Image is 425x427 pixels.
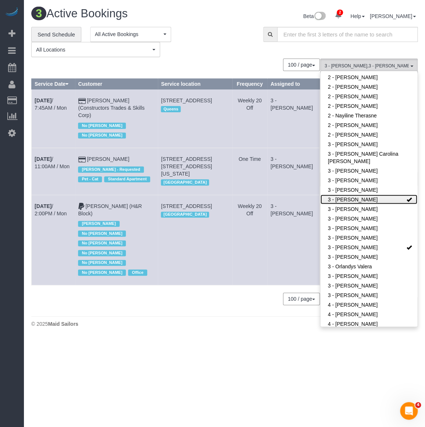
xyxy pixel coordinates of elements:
[4,7,19,18] img: Automaid Logo
[320,101,417,110] a: 2 - [PERSON_NAME]
[78,269,126,275] span: No [PERSON_NAME]
[267,89,319,148] td: Assigned to
[320,204,417,213] a: 3 - [PERSON_NAME]
[370,13,416,19] a: [PERSON_NAME]
[78,133,126,138] span: No [PERSON_NAME]
[75,148,158,195] td: Customer
[320,261,417,271] a: 3 - Orlandys Valera
[78,240,126,246] span: No [PERSON_NAME]
[95,31,162,38] span: All Active Bookings
[320,139,417,149] a: 3 - [PERSON_NAME]
[78,260,126,266] span: No [PERSON_NAME]
[75,195,158,285] td: Customer
[32,195,75,285] td: Schedule date
[35,156,70,169] a: [DATE]/ 11:00AM / Mon
[48,321,78,327] strong: Maid Sailors
[161,98,212,103] span: [STREET_ADDRESS]
[232,195,268,285] td: Frequency
[78,250,126,256] span: No [PERSON_NAME]
[320,149,417,166] a: 3 - [PERSON_NAME] Carolina [PERSON_NAME]
[36,46,150,53] span: All Locations
[320,213,417,223] a: 3 - [PERSON_NAME]
[283,59,320,71] nav: Pagination navigation
[75,79,158,89] th: Customer
[267,79,319,89] th: Assigned to
[158,89,232,148] td: Service location
[320,82,417,91] a: 2 - [PERSON_NAME]
[32,148,75,195] td: Schedule date
[31,27,81,42] a: Send Schedule
[320,290,417,300] a: 3 - [PERSON_NAME]
[267,148,319,195] td: Assigned to
[78,98,145,118] a: [PERSON_NAME] (Constructors Trades & Skills Corp)
[320,223,417,233] a: 3 - [PERSON_NAME]
[320,242,417,252] a: 3 - [PERSON_NAME]
[415,402,421,408] span: 4
[90,27,171,42] button: All Active Bookings
[32,89,75,148] td: Schedule date
[320,175,417,185] a: 3 - [PERSON_NAME]
[320,130,417,139] a: 2 - [PERSON_NAME]
[161,210,229,219] div: Location
[161,177,229,187] div: Location
[232,89,268,148] td: Frequency
[277,27,418,42] input: Enter the first 3 letters of the name to search
[303,13,326,19] a: Beta
[128,269,147,275] span: Office
[320,280,417,290] a: 3 - [PERSON_NAME]
[320,252,417,261] a: 3 - [PERSON_NAME]
[78,176,102,182] span: Pet - Cat
[31,7,46,20] span: 3
[161,212,209,218] span: [GEOGRAPHIC_DATA]
[400,402,418,420] iframe: Intercom live chat
[78,203,142,216] a: [PERSON_NAME] (H&R Block)
[161,156,212,177] span: [STREET_ADDRESS] [STREET_ADDRESS][US_STATE]
[78,230,126,236] span: No [PERSON_NAME]
[320,233,417,242] a: 3 - [PERSON_NAME]
[158,148,232,195] td: Service location
[320,120,417,130] a: 2 - [PERSON_NAME]
[232,148,268,195] td: Frequency
[104,176,150,182] span: Standard Apartment
[320,194,417,204] a: 3 - [PERSON_NAME]
[35,203,67,216] a: [DATE]/ 2:00PM / Mon
[161,203,212,209] span: [STREET_ADDRESS]
[232,79,268,89] th: Frequency
[158,195,232,285] td: Service location
[35,98,67,111] a: [DATE]/ 7:45AM / Mon
[337,10,343,15] span: 2
[78,157,85,162] i: Credit Card Payment
[158,79,232,89] th: Service location
[320,271,417,280] a: 3 - [PERSON_NAME]
[78,221,119,227] span: [PERSON_NAME]
[325,63,408,69] span: 3 - [PERSON_NAME] , 3 - [PERSON_NAME]
[320,185,417,194] a: 3 - [PERSON_NAME]
[267,195,319,285] td: Assigned to
[314,12,326,21] img: New interface
[320,166,417,175] a: 3 - [PERSON_NAME]
[35,203,52,209] b: [DATE]
[320,91,417,101] a: 2 - [PERSON_NAME]
[320,59,418,70] ol: All Teams
[35,98,52,103] b: [DATE]
[78,99,85,104] i: Credit Card Payment
[320,59,418,74] button: 3 - [PERSON_NAME],3 - [PERSON_NAME]
[320,319,417,336] a: 4 - [PERSON_NAME] [PERSON_NAME]
[161,104,229,114] div: Location
[161,179,209,185] span: [GEOGRAPHIC_DATA]
[35,156,52,162] b: [DATE]
[283,59,320,71] button: 100 / page
[78,204,84,209] i: Paypal
[320,300,417,309] a: 4 - [PERSON_NAME]
[350,13,365,19] a: Help
[31,320,418,328] div: © 2025
[78,166,144,172] span: [PERSON_NAME] - Requested
[320,72,417,82] a: 2 - [PERSON_NAME]
[75,89,158,148] td: Customer
[78,123,126,128] span: No [PERSON_NAME]
[320,110,417,120] a: 2 - Nayiline Therasne
[31,7,219,20] h1: Active Bookings
[283,293,320,305] nav: Pagination navigation
[283,293,320,305] button: 100 / page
